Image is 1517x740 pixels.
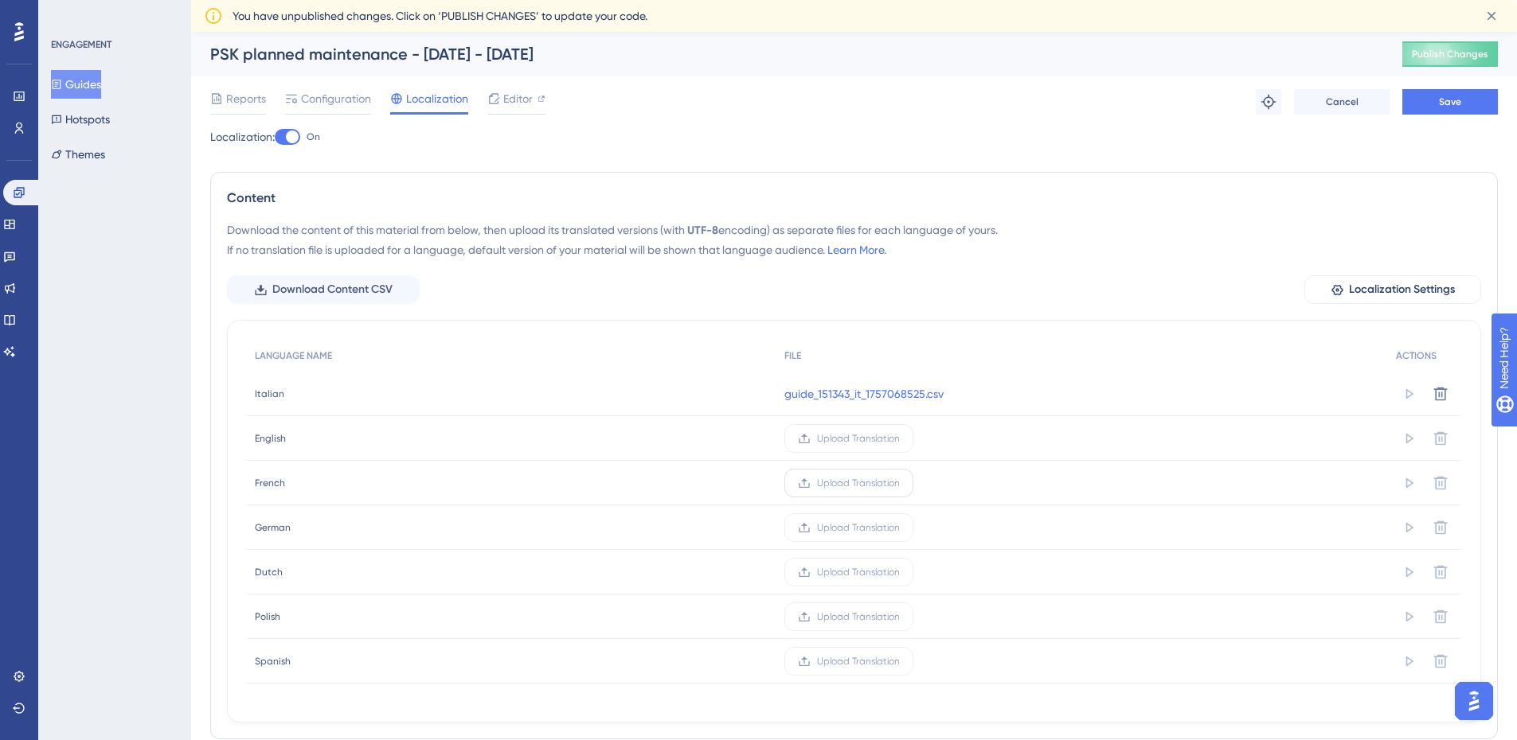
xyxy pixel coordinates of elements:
[255,388,284,400] span: Italian
[1326,95,1359,108] span: Cancel
[233,6,647,25] span: You have unpublished changes. Click on ‘PUBLISH CHANGES’ to update your code.
[1304,275,1481,304] button: Localization Settings
[1402,41,1498,67] button: Publish Changes
[255,521,291,534] span: German
[1412,48,1488,60] span: Publish Changes
[51,38,111,51] div: ENGAGEMENT
[406,89,468,108] span: Localization
[784,349,801,362] span: FILE
[227,275,420,304] button: Download Content CSV
[817,477,900,489] span: Upload Translation
[227,220,1481,259] div: Download the content of this material from below, then upload its translated versions (with encod...
[1402,89,1498,115] button: Save
[1439,95,1461,108] span: Save
[51,70,101,99] button: Guides
[817,610,900,623] span: Upload Translation
[227,189,1481,208] div: Content
[1294,89,1390,115] button: Cancel
[51,105,110,134] button: Hotspots
[210,43,1363,65] div: PSK planned maintenance - [DATE] - [DATE]
[255,566,283,578] span: Dutch
[210,127,1498,146] div: Localization:
[817,566,900,578] span: Upload Translation
[817,432,900,445] span: Upload Translation
[1396,349,1437,362] span: ACTIONS
[827,243,886,256] a: Learn More.
[687,224,718,237] span: UTF-8
[301,89,371,108] span: Configuration
[51,140,105,169] button: Themes
[255,432,286,445] span: English
[817,655,900,668] span: Upload Translation
[255,477,285,489] span: French
[37,4,100,23] span: Need Help?
[255,349,332,362] span: LANGUAGE NAME
[1450,677,1498,725] iframe: UserGuiding AI Assistant Launcher
[1349,280,1455,299] span: Localization Settings
[817,521,900,534] span: Upload Translation
[272,280,393,299] span: Download Content CSV
[226,89,266,108] span: Reports
[255,610,280,623] span: Polish
[503,89,533,108] span: Editor
[307,130,320,143] span: On
[255,655,291,668] span: Spanish
[784,384,944,403] a: guide_151343_it_1757068525.csv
